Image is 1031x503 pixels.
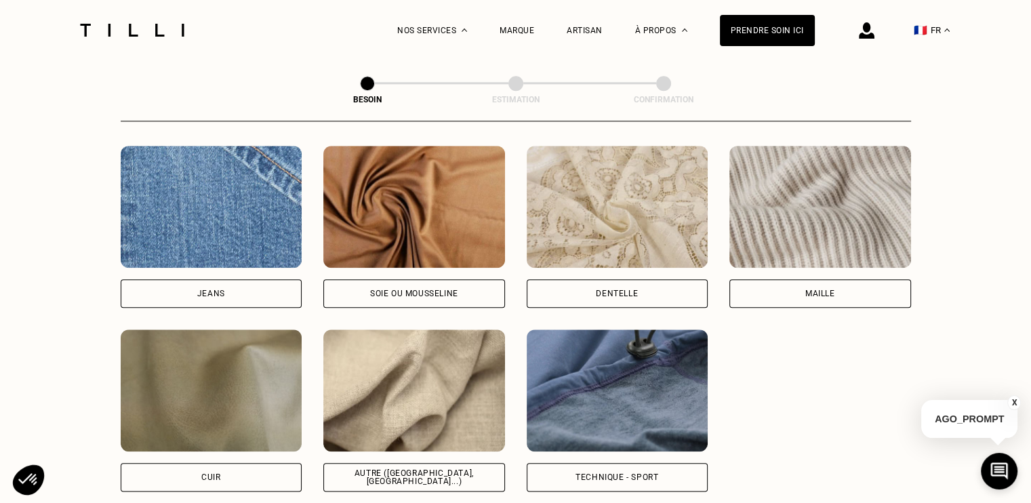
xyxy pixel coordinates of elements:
div: Autre ([GEOGRAPHIC_DATA], [GEOGRAPHIC_DATA]...) [335,469,493,485]
img: Tilli retouche vos vêtements en Jeans [121,146,302,268]
div: Cuir [201,473,220,481]
img: icône connexion [859,22,874,39]
img: Tilli retouche vos vêtements en Maille [729,146,911,268]
div: Maille [805,289,835,298]
div: Besoin [300,95,435,104]
img: Menu déroulant [462,28,467,32]
div: Jeans [197,289,225,298]
a: Artisan [567,26,603,35]
img: Logo du service de couturière Tilli [75,24,189,37]
img: Tilli retouche vos vêtements en Soie ou mousseline [323,146,505,268]
div: Technique - Sport [575,473,658,481]
div: Estimation [448,95,584,104]
a: Prendre soin ici [720,15,815,46]
img: Tilli retouche vos vêtements en Technique - Sport [527,329,708,451]
img: Tilli retouche vos vêtements en Dentelle [527,146,708,268]
img: menu déroulant [944,28,950,32]
img: Tilli retouche vos vêtements en Autre (coton, jersey...) [323,329,505,451]
span: 🇫🇷 [914,24,927,37]
div: Confirmation [596,95,731,104]
div: Soie ou mousseline [370,289,458,298]
img: Menu déroulant à propos [682,28,687,32]
button: X [1007,395,1021,410]
p: AGO_PROMPT [921,400,1017,438]
img: Tilli retouche vos vêtements en Cuir [121,329,302,451]
a: Marque [500,26,534,35]
div: Dentelle [596,289,638,298]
